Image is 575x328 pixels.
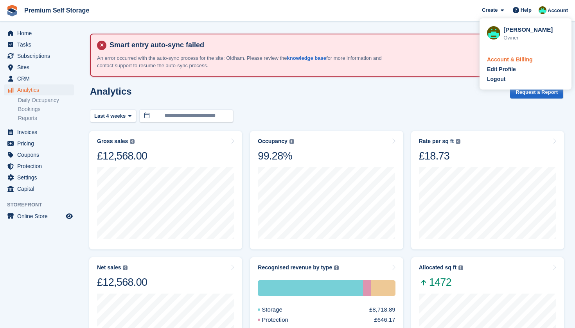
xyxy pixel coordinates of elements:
img: icon-info-grey-7440780725fd019a000dd9b08b2336e03edf1995a4989e88bcd33f0948082b44.svg [130,139,135,144]
span: Protection [17,161,64,172]
span: Last 4 weeks [94,112,126,120]
a: menu [4,73,74,84]
div: Owner [503,34,564,42]
img: icon-info-grey-7440780725fd019a000dd9b08b2336e03edf1995a4989e88bcd33f0948082b44.svg [334,265,339,270]
div: Occupancy [258,138,287,145]
span: Capital [17,183,64,194]
span: CRM [17,73,64,84]
a: menu [4,138,74,149]
div: Recognised revenue by type [258,264,332,271]
p: An error occurred with the auto-sync process for the site: Oldham. Please review the for more inf... [97,54,390,70]
div: Rate per sq ft [419,138,454,145]
span: Help [521,6,532,14]
div: £646.17 [374,315,395,324]
img: icon-info-grey-7440780725fd019a000dd9b08b2336e03edf1995a4989e88bcd33f0948082b44.svg [289,139,294,144]
div: £8,718.89 [369,305,395,314]
div: Account & Billing [487,56,533,64]
div: Storage [258,305,301,314]
a: menu [4,127,74,138]
a: menu [4,50,74,61]
span: Subscriptions [17,50,64,61]
a: Account & Billing [487,56,564,64]
span: 1472 [419,276,463,289]
span: Sites [17,62,64,73]
a: menu [4,84,74,95]
a: knowledge base [287,55,326,61]
div: Logout [487,75,505,83]
span: Pricing [17,138,64,149]
img: Anthony Bell [487,26,500,39]
span: Tasks [17,39,64,50]
h2: Analytics [90,86,132,97]
div: Protection [363,280,371,296]
a: Logout [487,75,564,83]
div: One-off [371,280,395,296]
span: Analytics [17,84,64,95]
div: Allocated sq ft [419,264,456,271]
span: Home [17,28,64,39]
a: menu [4,149,74,160]
div: £12,568.00 [97,149,147,163]
a: Edit Profile [487,65,564,73]
div: Storage [258,280,363,296]
img: Anthony Bell [539,6,546,14]
img: icon-info-grey-7440780725fd019a000dd9b08b2336e03edf1995a4989e88bcd33f0948082b44.svg [456,139,460,144]
span: Account [548,7,568,14]
div: Edit Profile [487,65,516,73]
span: Coupons [17,149,64,160]
div: Net sales [97,264,121,271]
span: Online Store [17,211,64,222]
div: Protection [258,315,307,324]
button: Last 4 weeks [90,109,136,122]
div: £12,568.00 [97,276,147,289]
a: menu [4,211,74,222]
img: icon-info-grey-7440780725fd019a000dd9b08b2336e03edf1995a4989e88bcd33f0948082b44.svg [458,265,463,270]
h4: Smart entry auto-sync failed [106,41,556,50]
div: £18.73 [419,149,460,163]
div: 99.28% [258,149,294,163]
a: menu [4,28,74,39]
a: menu [4,161,74,172]
a: Daily Occupancy [18,97,74,104]
a: menu [4,62,74,73]
a: Premium Self Storage [21,4,92,17]
a: Preview store [65,211,74,221]
div: [PERSON_NAME] [503,25,564,32]
a: menu [4,183,74,194]
button: Request a Report [510,86,563,99]
span: Invoices [17,127,64,138]
span: Storefront [7,201,78,209]
div: Gross sales [97,138,128,145]
img: stora-icon-8386f47178a22dfd0bd8f6a31ec36ba5ce8667c1dd55bd0f319d3a0aa187defe.svg [6,5,18,16]
a: Reports [18,115,74,122]
img: icon-info-grey-7440780725fd019a000dd9b08b2336e03edf1995a4989e88bcd33f0948082b44.svg [123,265,128,270]
span: Settings [17,172,64,183]
a: menu [4,39,74,50]
a: menu [4,172,74,183]
a: Bookings [18,106,74,113]
span: Create [482,6,498,14]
